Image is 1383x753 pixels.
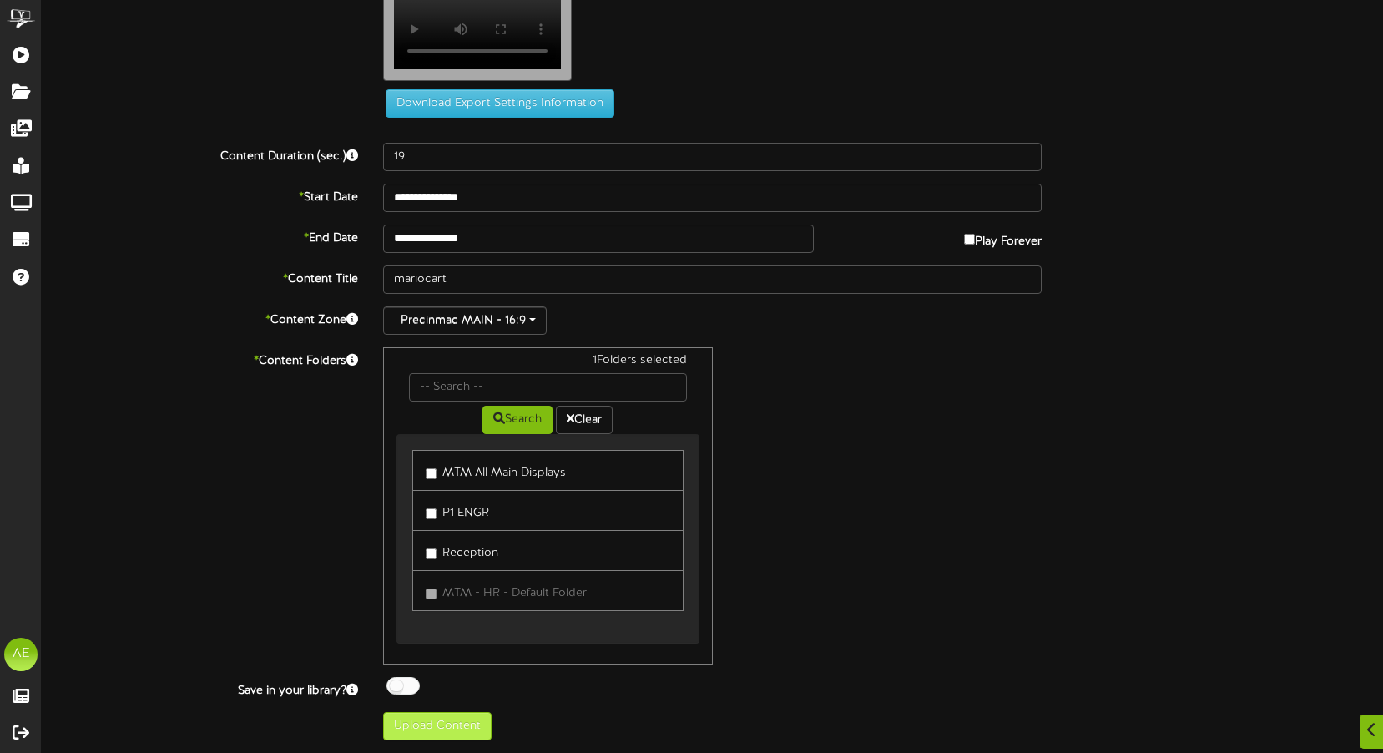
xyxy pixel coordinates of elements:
[964,225,1042,250] label: Play Forever
[964,234,975,245] input: Play Forever
[29,306,371,329] label: Content Zone
[377,97,614,109] a: Download Export Settings Information
[4,638,38,671] div: AE
[386,89,614,118] button: Download Export Settings Information
[396,352,699,373] div: 1 Folders selected
[426,589,437,599] input: MTM - HR - Default Folder
[29,143,371,165] label: Content Duration (sec.)
[383,306,547,335] button: Precinmac MAIN - 16:9
[426,539,498,562] label: Reception
[426,508,437,519] input: P1 ENGR
[29,677,371,700] label: Save in your library?
[383,265,1042,294] input: Title of this Content
[426,468,437,479] input: MTM All Main Displays
[383,712,492,740] button: Upload Content
[29,347,371,370] label: Content Folders
[409,373,686,402] input: -- Search --
[482,406,553,434] button: Search
[426,499,489,522] label: P1 ENGR
[29,225,371,247] label: End Date
[426,459,566,482] label: MTM All Main Displays
[442,587,587,599] span: MTM - HR - Default Folder
[426,548,437,559] input: Reception
[29,184,371,206] label: Start Date
[29,265,371,288] label: Content Title
[556,406,613,434] button: Clear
